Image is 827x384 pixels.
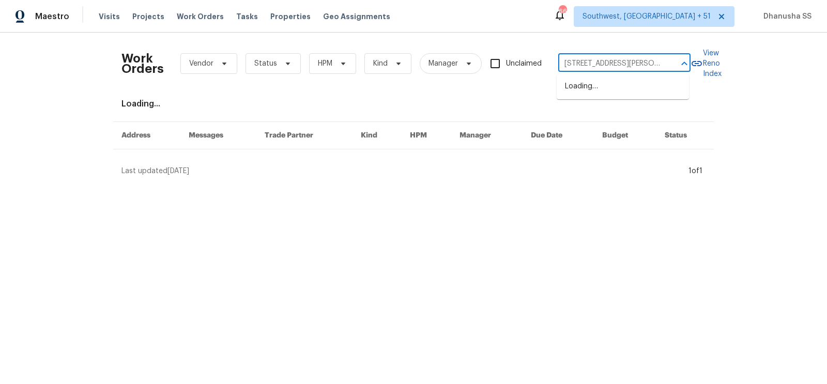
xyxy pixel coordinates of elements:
[121,99,706,109] div: Loading...
[256,122,353,149] th: Trade Partner
[180,122,256,149] th: Messages
[523,122,594,149] th: Due Date
[583,11,711,22] span: Southwest, [GEOGRAPHIC_DATA] + 51
[323,11,390,22] span: Geo Assignments
[113,122,180,149] th: Address
[451,122,523,149] th: Manager
[677,56,692,71] button: Close
[177,11,224,22] span: Work Orders
[318,58,332,69] span: HPM
[506,58,542,69] span: Unclaimed
[373,58,388,69] span: Kind
[189,58,213,69] span: Vendor
[121,53,164,74] h2: Work Orders
[559,6,566,17] div: 662
[691,48,722,79] a: View Reno Index
[132,11,164,22] span: Projects
[428,58,458,69] span: Manager
[236,13,258,20] span: Tasks
[557,74,689,99] div: Loading…
[35,11,69,22] span: Maestro
[656,122,714,149] th: Status
[353,122,402,149] th: Kind
[594,122,656,149] th: Budget
[688,166,702,176] div: 1 of 1
[558,56,662,72] input: Enter in an address
[254,58,277,69] span: Status
[167,167,189,175] span: [DATE]
[270,11,311,22] span: Properties
[99,11,120,22] span: Visits
[121,166,685,176] div: Last updated
[759,11,811,22] span: Dhanusha SS
[402,122,451,149] th: HPM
